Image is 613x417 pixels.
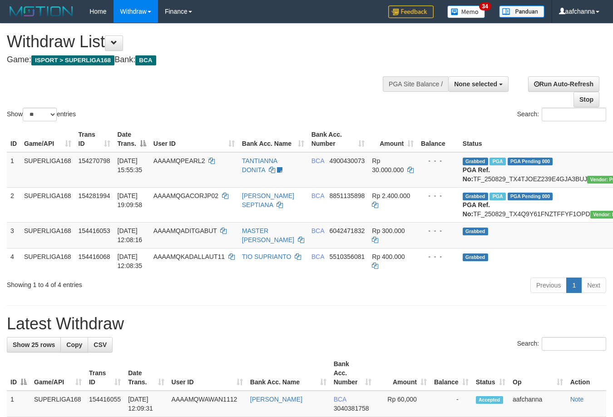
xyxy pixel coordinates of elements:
th: Status: activate to sort column ascending [472,356,509,391]
a: MASTER [PERSON_NAME] [242,227,294,243]
span: Rp 400.000 [372,253,405,260]
span: [DATE] 12:08:16 [118,227,143,243]
a: 1 [566,278,582,293]
span: PGA Pending [508,158,553,165]
span: Accepted [476,396,503,404]
span: Grabbed [463,228,488,235]
th: User ID: activate to sort column ascending [168,356,247,391]
td: SUPERLIGA168 [20,152,75,188]
th: Trans ID: activate to sort column ascending [75,126,114,152]
th: Game/API: activate to sort column ascending [30,356,85,391]
span: Rp 30.000.000 [372,157,404,174]
span: BCA [311,192,324,199]
input: Search: [542,337,606,351]
span: Copy 5510356081 to clipboard [329,253,365,260]
div: - - - [421,156,455,165]
th: Op: activate to sort column ascending [509,356,567,391]
span: Copy 3040381758 to clipboard [334,405,369,412]
span: BCA [135,55,156,65]
span: AAAAMQPEARL2 [153,157,205,164]
div: - - - [421,226,455,235]
th: Balance: activate to sort column ascending [430,356,472,391]
a: Previous [530,278,567,293]
th: Amount: activate to sort column ascending [368,126,417,152]
th: Game/API: activate to sort column ascending [20,126,75,152]
span: AAAAMQKADALLAUT11 [153,253,225,260]
th: Bank Acc. Name: activate to sort column ascending [238,126,308,152]
td: 1 [7,152,20,188]
div: - - - [421,252,455,261]
span: BCA [311,253,324,260]
span: Copy 8851135898 to clipboard [329,192,365,199]
span: Copy 4900430073 to clipboard [329,157,365,164]
td: aafchanna [509,391,567,417]
img: Feedback.jpg [388,5,434,18]
span: None selected [454,80,497,88]
td: SUPERLIGA168 [20,222,75,248]
span: CSV [94,341,107,348]
span: BCA [334,396,346,403]
span: 154281994 [79,192,110,199]
th: Trans ID: activate to sort column ascending [85,356,124,391]
a: Stop [573,92,599,107]
th: User ID: activate to sort column ascending [150,126,238,152]
img: MOTION_logo.png [7,5,76,18]
a: [PERSON_NAME] SEPTIANA [242,192,294,208]
span: Show 25 rows [13,341,55,348]
td: SUPERLIGA168 [20,187,75,222]
a: Copy [60,337,88,352]
label: Search: [517,108,606,121]
th: ID [7,126,20,152]
td: 2 [7,187,20,222]
th: Bank Acc. Number: activate to sort column ascending [308,126,369,152]
th: Action [567,356,606,391]
a: TANTIANNA DONITA [242,157,277,174]
h1: Withdraw List [7,33,400,51]
span: Grabbed [463,253,488,261]
td: 3 [7,222,20,248]
th: Date Trans.: activate to sort column ascending [124,356,168,391]
span: Grabbed [463,158,488,165]
td: 1 [7,391,30,417]
a: CSV [88,337,113,352]
div: Showing 1 to 4 of 4 entries [7,277,249,289]
span: 34 [479,2,491,10]
input: Search: [542,108,606,121]
th: Balance [417,126,459,152]
img: Button%20Memo.svg [447,5,485,18]
span: Copy 6042471832 to clipboard [329,227,365,234]
span: AAAAMQGACORJP02 [153,192,218,199]
td: AAAAMQWAWAN1112 [168,391,247,417]
span: Marked by aafmaleo [489,158,505,165]
a: Run Auto-Refresh [528,76,599,92]
div: PGA Site Balance / [383,76,448,92]
a: Show 25 rows [7,337,61,352]
th: Bank Acc. Number: activate to sort column ascending [330,356,376,391]
td: 154416055 [85,391,124,417]
span: AAAAMQADITGABUT [153,227,217,234]
span: 154270798 [79,157,110,164]
td: 4 [7,248,20,274]
td: - [430,391,472,417]
td: SUPERLIGA168 [30,391,85,417]
a: Next [581,278,606,293]
h1: Latest Withdraw [7,315,606,333]
td: [DATE] 12:09:31 [124,391,168,417]
span: BCA [311,157,324,164]
span: Marked by aafnonsreyleab [489,193,505,200]
b: PGA Ref. No: [463,166,490,183]
span: PGA Pending [508,193,553,200]
span: Grabbed [463,193,488,200]
td: Rp 60,000 [375,391,430,417]
label: Show entries [7,108,76,121]
th: ID: activate to sort column descending [7,356,30,391]
span: [DATE] 12:08:35 [118,253,143,269]
h4: Game: Bank: [7,55,400,65]
span: [DATE] 19:09:58 [118,192,143,208]
span: Rp 300.000 [372,227,405,234]
th: Bank Acc. Name: activate to sort column ascending [247,356,330,391]
button: None selected [448,76,509,92]
span: 154416068 [79,253,110,260]
a: Note [570,396,584,403]
a: [PERSON_NAME] [250,396,302,403]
